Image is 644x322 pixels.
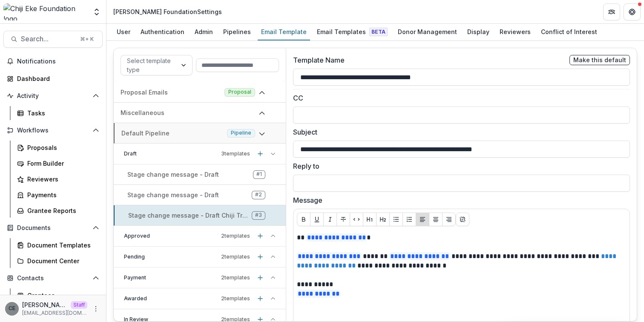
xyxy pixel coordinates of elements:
[293,127,625,137] label: Subject
[231,130,251,136] span: Pipeline
[538,26,601,38] div: Conflict of Interest
[258,24,310,40] a: Email Template
[3,124,103,137] button: Open Workflows
[27,241,96,250] div: Document Templates
[113,24,134,40] a: User
[323,213,337,226] button: Italicize
[127,190,219,199] p: Stage change message - Draft
[14,156,103,170] a: Form Builder
[220,26,254,38] div: Pipelines
[389,213,403,226] button: Bullet List
[538,24,601,40] a: Conflict of Interest
[464,24,493,40] a: Display
[191,26,216,38] div: Admin
[113,26,134,38] div: User
[27,143,96,152] div: Proposals
[91,3,103,20] button: Open entity switcher
[127,56,171,74] div: Select template type
[442,213,456,226] button: Align Right
[21,35,75,43] span: Search...
[220,24,254,40] a: Pipelines
[14,106,103,120] a: Tasks
[221,274,250,282] p: 2 template s
[253,271,267,285] button: Add template
[14,188,103,202] a: Payments
[3,3,87,20] img: Chiji Eke Foundation logo
[496,24,534,40] a: Reviewers
[3,89,103,103] button: Open Activity
[27,159,96,168] div: Form Builder
[22,309,87,317] p: [EMAIL_ADDRESS][DOMAIN_NAME]
[293,93,625,103] label: CC
[350,213,363,226] button: Code
[127,170,219,179] p: Stage change message - Draft
[71,301,87,309] p: Staff
[3,271,103,285] button: Open Contacts
[253,292,267,305] button: Add template
[293,55,345,65] label: Template Name
[137,26,188,38] div: Authentication
[14,172,103,186] a: Reviewers
[376,213,390,226] button: Heading 2
[14,238,103,252] a: Document Templates
[363,213,377,226] button: Heading 1
[14,141,103,155] a: Proposals
[456,213,469,226] button: Create link
[3,55,103,68] button: Notifications
[124,232,218,240] p: Approved
[394,24,460,40] a: Donor Management
[121,129,224,138] p: Default Pipeline
[293,195,625,205] label: Message
[429,213,443,226] button: Align Center
[17,58,99,65] span: Notifications
[3,31,103,48] button: Search...
[17,224,89,232] span: Documents
[17,74,96,83] div: Dashboard
[14,254,103,268] a: Document Center
[221,253,250,261] p: 2 template s
[17,127,89,134] span: Workflows
[313,26,391,38] div: Email Templates
[496,26,534,38] div: Reviewers
[14,204,103,218] a: Grantee Reports
[624,3,641,20] button: Get Help
[27,256,96,265] div: Document Center
[256,171,262,177] span: # 1
[3,221,103,235] button: Open Documents
[253,250,267,264] button: Add template
[22,300,67,309] p: [PERSON_NAME]
[297,213,310,226] button: Bold
[14,288,103,302] a: Grantees
[253,147,267,161] button: Add template
[124,253,218,261] p: Pending
[91,304,101,314] button: More
[17,92,89,100] span: Activity
[27,291,96,300] div: Grantees
[293,161,625,171] label: Reply to
[191,24,216,40] a: Admin
[78,34,95,44] div: ⌘ + K
[124,274,218,282] p: Payment
[573,57,626,64] span: Make this default
[258,26,310,38] div: Email Template
[228,89,251,95] span: Proposal
[221,295,250,302] p: 2 template s
[255,192,262,198] span: # 2
[313,24,391,40] a: Email Templates Beta
[310,213,324,226] button: Underline
[3,72,103,86] a: Dashboard
[253,229,267,243] button: Add template
[121,108,255,117] p: Miscellaneous
[394,26,460,38] div: Donor Management
[464,26,493,38] div: Display
[255,212,262,218] span: # 3
[27,175,96,184] div: Reviewers
[137,24,188,40] a: Authentication
[124,150,218,158] p: Draft
[121,88,221,97] p: Proposal Emails
[9,306,15,311] div: Chiji Eke
[336,213,350,226] button: Strike
[17,275,89,282] span: Contacts
[603,3,620,20] button: Partners
[221,232,250,240] p: 2 template s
